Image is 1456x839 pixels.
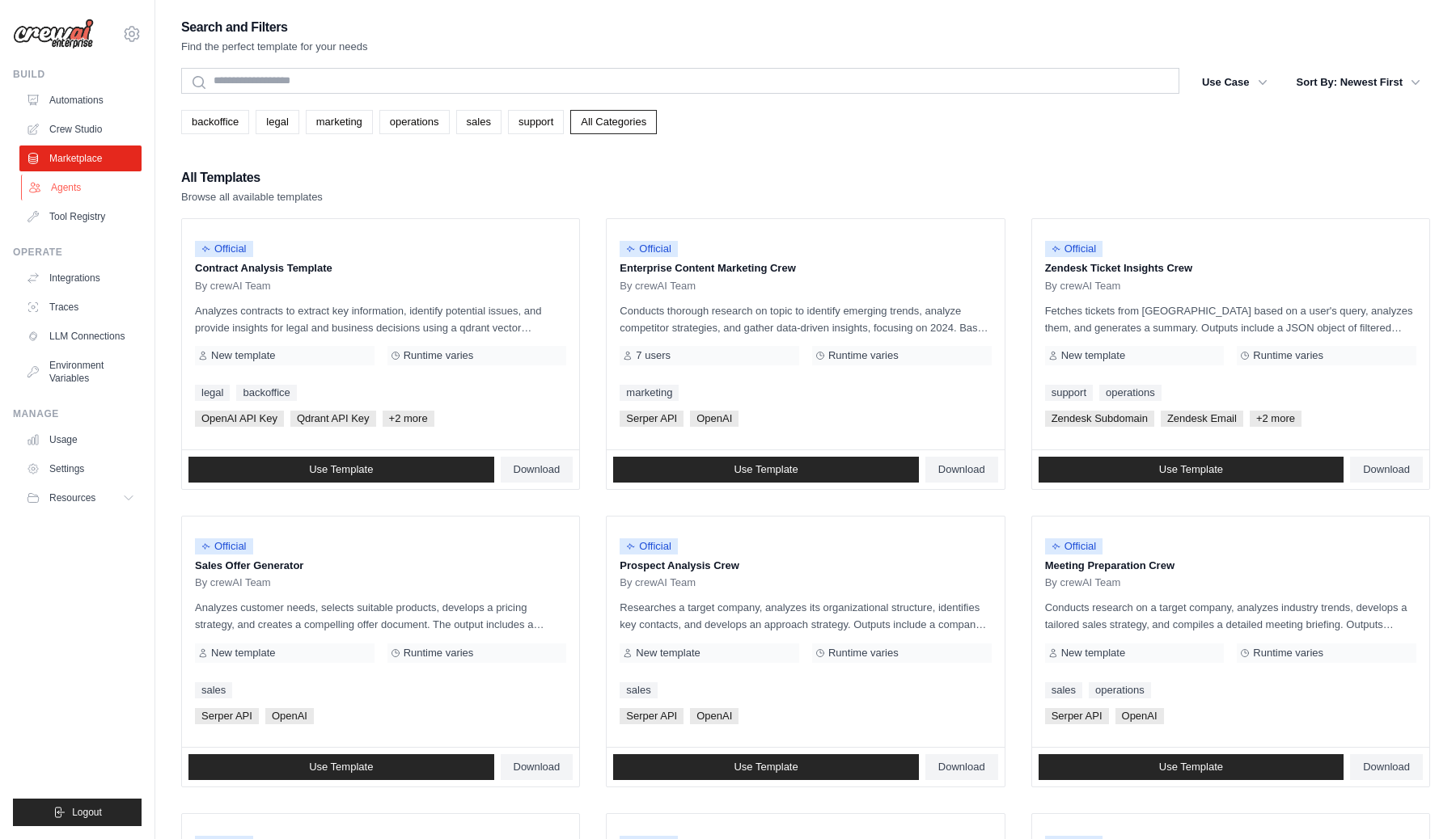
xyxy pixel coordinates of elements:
a: Download [501,457,574,483]
a: Agents [21,175,143,200]
button: Use Case [1192,68,1277,97]
span: New template [636,647,700,660]
span: Download [938,761,985,774]
a: sales [195,682,232,698]
a: Environment Variables [19,352,142,391]
span: Runtime varies [1253,647,1323,660]
span: Official [620,241,678,257]
span: Serper API [620,708,684,724]
p: Prospect Analysis Crew [620,558,991,574]
span: Serper API [620,411,684,427]
span: OpenAI [690,708,739,724]
span: OpenAI API Key [195,411,284,427]
a: Marketplace [19,145,142,171]
span: Official [620,538,678,554]
span: Official [1045,538,1103,554]
p: Conducts research on a target company, analyzes industry trends, develops a tailored sales strate... [1045,599,1416,633]
a: operations [1089,682,1151,698]
a: Automations [19,87,142,113]
span: Use Template [309,463,373,476]
a: Use Template [1039,457,1344,483]
a: Settings [19,456,142,482]
a: marketing [620,385,679,401]
span: Zendesk Subdomain [1045,411,1154,427]
span: Use Template [734,463,798,476]
a: operations [379,110,450,134]
a: Download [1350,457,1423,483]
span: Runtime varies [828,647,899,660]
a: Download [501,754,574,780]
a: Usage [19,427,142,453]
span: Official [1045,241,1103,257]
span: Official [195,538,253,554]
span: Runtime varies [828,349,899,362]
button: Resources [19,485,142,511]
span: Runtime varies [404,349,474,362]
span: Download [514,463,561,476]
a: support [508,110,564,134]
span: Runtime varies [404,647,474,660]
img: Logo [13,19,94,49]
span: By crewAI Team [195,280,271,293]
a: All Categories [570,110,657,134]
a: Use Template [188,754,494,780]
span: By crewAI Team [195,576,271,589]
div: Build [13,68,142,81]
span: Official [195,241,253,257]
p: Zendesk Ticket Insights Crew [1045,260,1416,276]
p: Contract Analysis Template [195,260,566,276]
p: Fetches tickets from [GEOGRAPHIC_DATA] based on a user's query, analyzes them, and generates a su... [1045,302,1416,336]
a: sales [1045,682,1082,698]
a: sales [456,110,502,134]
span: +2 more [1250,411,1302,427]
span: By crewAI Team [620,576,696,589]
a: legal [195,385,230,401]
a: Download [925,754,998,780]
span: Serper API [1045,708,1109,724]
p: Meeting Preparation Crew [1045,558,1416,574]
a: support [1045,385,1093,401]
a: Use Template [1039,754,1344,780]
p: Browse all available templates [181,189,323,205]
a: backoffice [236,385,296,401]
span: Download [1363,463,1410,476]
a: Traces [19,294,142,320]
span: +2 more [383,411,434,427]
span: OpenAI [690,411,739,427]
span: By crewAI Team [1045,280,1121,293]
p: Analyzes customer needs, selects suitable products, develops a pricing strategy, and creates a co... [195,599,566,633]
p: Analyzes contracts to extract key information, identify potential issues, and provide insights fo... [195,302,566,336]
a: Integrations [19,265,142,291]
span: Zendesk Email [1161,411,1243,427]
a: Download [925,457,998,483]
a: Tool Registry [19,204,142,230]
a: sales [620,682,657,698]
span: OpenAI [1115,708,1164,724]
button: Logout [13,799,142,826]
a: legal [256,110,298,134]
a: Use Template [613,754,919,780]
span: Download [938,463,985,476]
p: Sales Offer Generator [195,558,566,574]
span: Use Template [309,761,373,774]
h2: All Templates [181,167,323,189]
a: Use Template [188,457,494,483]
span: Use Template [1159,463,1223,476]
a: Download [1350,754,1423,780]
a: Crew Studio [19,116,142,142]
span: 7 users [636,349,671,362]
a: backoffice [181,110,249,134]
div: Operate [13,246,142,259]
span: New template [211,647,275,660]
p: Find the perfect template for your needs [181,39,368,55]
p: Conducts thorough research on topic to identify emerging trends, analyze competitor strategies, a... [620,302,991,336]
div: Manage [13,407,142,420]
span: Download [514,761,561,774]
span: Logout [72,806,102,819]
span: Download [1363,761,1410,774]
span: OpenAI [265,708,314,724]
a: Use Template [613,457,919,483]
span: Qdrant API Key [290,411,376,427]
span: By crewAI Team [1045,576,1121,589]
span: Use Template [1159,761,1223,774]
